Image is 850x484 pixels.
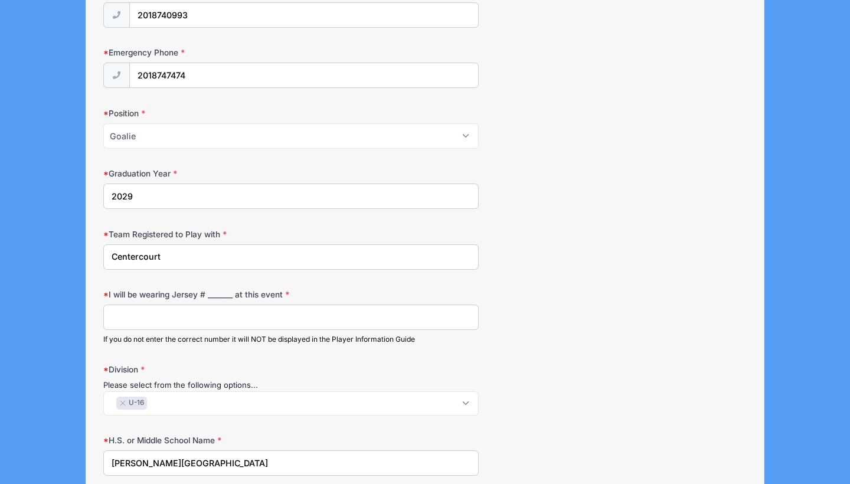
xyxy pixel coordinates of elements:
[103,47,318,58] label: Emergency Phone
[103,168,318,179] label: Graduation Year
[103,364,318,375] label: Division
[103,107,318,119] label: Position
[119,401,126,405] button: Remove item
[103,334,479,345] div: If you do not enter the correct number it will NOT be displayed in the Player Information Guide
[129,398,144,408] span: U-16
[129,2,479,28] input: (xxx) xxx-xxxx
[116,397,147,410] li: U-16
[103,289,318,300] label: I will be wearing Jersey # _______ at this event
[129,63,479,88] input: (xxx) xxx-xxxx
[103,228,318,240] label: Team Registered to Play with
[103,380,479,391] div: Please select from the following options...
[110,397,116,408] textarea: Search
[103,434,318,446] label: H.S. or Middle School Name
